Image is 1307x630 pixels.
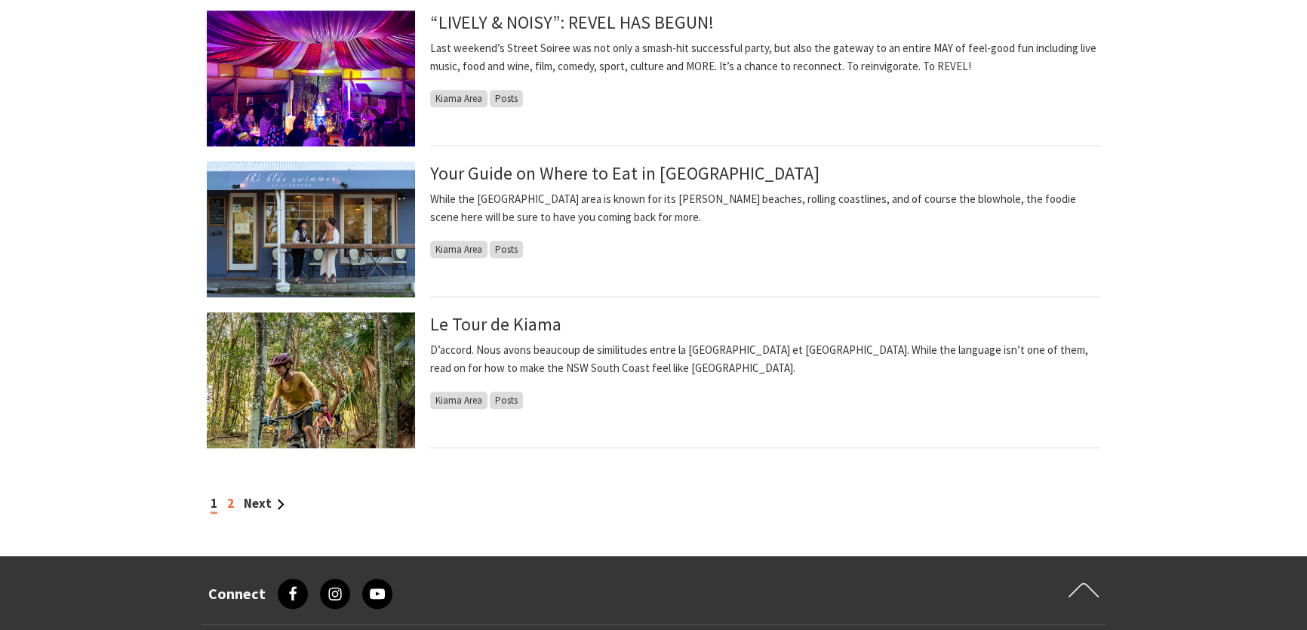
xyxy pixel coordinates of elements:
span: 1 [211,495,217,514]
a: “LIVELY & NOISY”: REVEL HAS BEGUN! [430,11,714,34]
span: Posts [490,241,523,258]
p: D’accord. Nous avons beaucoup de similitudes entre la [GEOGRAPHIC_DATA] et [GEOGRAPHIC_DATA]. Whi... [430,341,1100,377]
p: Last weekend’s Street Soiree was not only a smash-hit successful party, but also the gateway to a... [430,39,1100,75]
span: Posts [490,392,523,409]
span: Kiama Area [430,241,487,258]
a: Le Tour de Kiama [430,312,561,336]
span: Kiama Area [430,90,487,107]
span: Posts [490,90,523,107]
a: 2 [227,495,234,512]
p: While the [GEOGRAPHIC_DATA] area is known for its [PERSON_NAME] beaches, rolling coastlines, and ... [430,190,1100,226]
h3: Connect [208,585,266,603]
span: Kiama Area [430,392,487,409]
a: Your Guide on Where to Eat in [GEOGRAPHIC_DATA] [430,161,820,185]
a: Next [244,495,284,512]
